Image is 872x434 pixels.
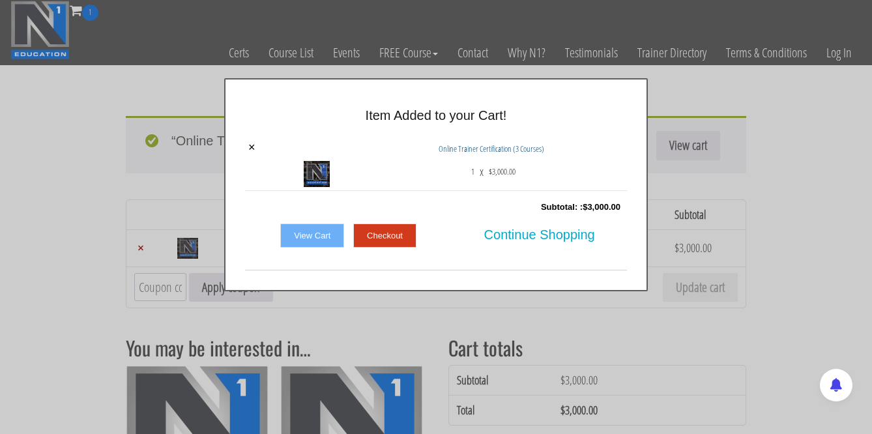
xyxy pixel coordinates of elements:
a: × [248,141,255,153]
span: 1 [471,161,474,182]
span: Item Added to your Cart! [366,108,507,123]
bdi: 3,000.00 [583,202,620,212]
img: Online Trainer Certification (3 Courses) [304,161,330,187]
span: $ [489,166,492,177]
div: Subtotal: : [245,194,627,220]
a: Checkout [353,224,416,248]
a: View Cart [280,224,344,248]
a: Online Trainer Certification (3 Courses) [439,143,544,154]
p: x [480,161,484,182]
span: $ [583,202,587,212]
span: Continue Shopping [484,221,595,248]
bdi: 3,000.00 [489,166,516,177]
